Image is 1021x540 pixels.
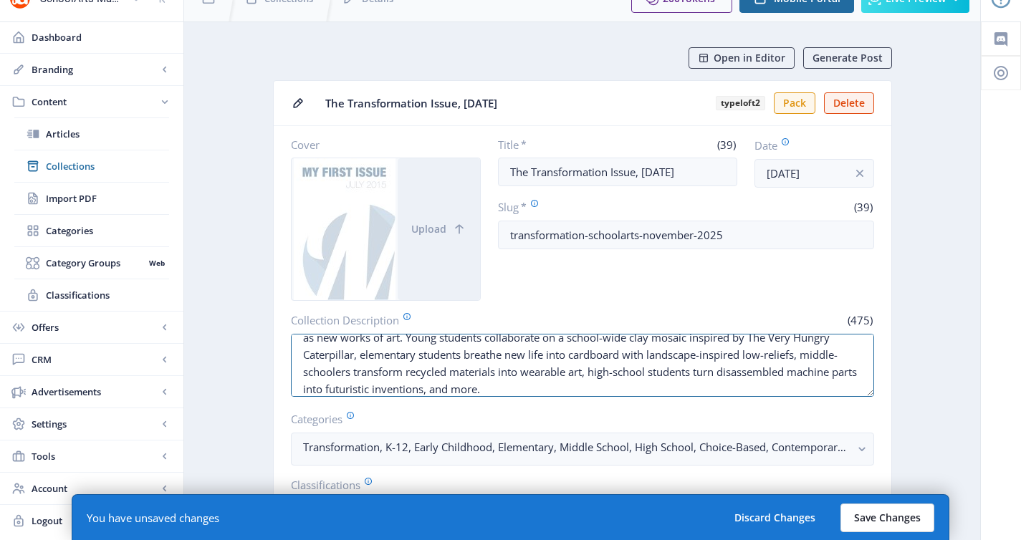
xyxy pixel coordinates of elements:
span: CRM [32,352,158,367]
label: Title [498,138,612,152]
button: Upload [398,158,480,300]
b: typeloft2 [716,96,765,110]
button: Transformation, K-12, Early Childhood, Elementary, Middle School, High School, Choice-Based, Cont... [291,433,874,466]
span: Settings [32,417,158,431]
label: Categories [291,411,863,427]
span: Branding [32,62,158,77]
label: Classifications [291,477,863,493]
a: Collections [14,150,169,182]
span: Dashboard [32,30,172,44]
a: Articles [14,118,169,150]
input: this-is-how-a-slug-looks-like [498,221,874,249]
label: Collection Description [291,312,577,328]
label: Slug [498,199,680,215]
nb-icon: info [853,166,867,180]
span: Tools [32,449,158,463]
span: Content [32,95,158,109]
span: (39) [852,200,874,214]
input: Publishing Date [754,159,874,188]
span: Categories [46,223,169,238]
a: Import PDF [14,183,169,214]
span: Advertisements [32,385,158,399]
nb-select-label: Transformation, K-12, Early Childhood, Elementary, Middle School, High School, Choice-Based, Cont... [303,438,850,455]
button: Discard Changes [721,503,829,532]
button: info [845,159,874,188]
button: Save Changes [840,503,934,532]
span: (39) [715,138,737,152]
a: Categories [14,215,169,246]
span: Articles [46,127,169,141]
button: Pack [774,92,815,114]
label: Date [754,138,863,153]
span: Collections [46,159,169,173]
span: Classifications [46,288,169,302]
span: Logout [32,514,172,528]
span: Open in Editor [714,52,785,64]
span: Upload [411,223,446,235]
span: Import PDF [46,191,169,206]
label: Cover [291,138,470,152]
a: Classifications [14,279,169,311]
div: You have unsaved changes [87,511,219,525]
span: The Transformation Issue, [DATE] [325,96,704,111]
span: Offers [32,320,158,334]
span: Category Groups [46,256,144,270]
span: Account [32,481,158,496]
button: Open in Editor [689,47,795,69]
button: Generate Post [803,47,892,69]
span: Generate Post [813,52,883,64]
nb-badge: Web [144,256,169,270]
button: Delete [824,92,874,114]
span: (475) [845,313,874,327]
a: Category GroupsWeb [14,247,169,279]
input: Type Collection Title ... [498,158,737,186]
